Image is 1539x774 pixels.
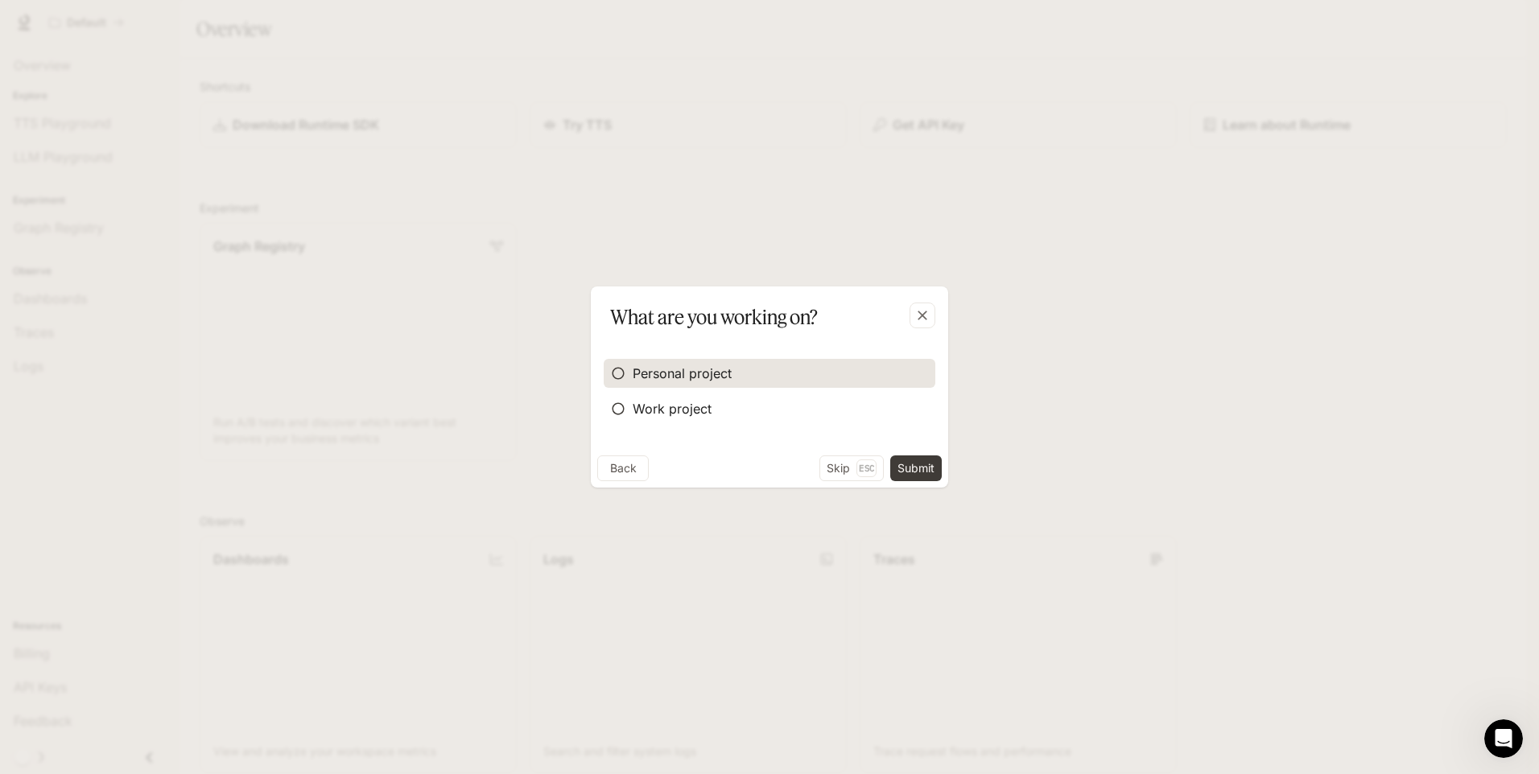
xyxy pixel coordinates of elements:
[890,455,942,481] button: Submit
[856,459,877,477] p: Esc
[633,364,732,383] span: Personal project
[610,303,818,331] p: What are you working on?
[597,455,649,481] button: Back
[633,399,712,418] span: Work project
[819,455,884,481] button: SkipEsc
[1484,719,1523,758] iframe: Intercom live chat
